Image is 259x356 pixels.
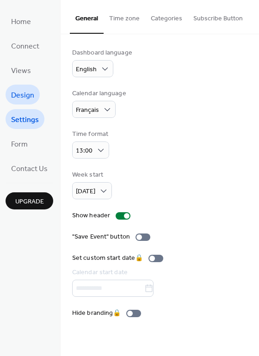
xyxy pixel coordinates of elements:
a: Home [6,11,37,31]
span: Home [11,15,31,29]
span: Form [11,137,28,152]
div: Dashboard language [72,48,132,58]
a: Contact Us [6,158,53,178]
a: Design [6,85,40,104]
span: Connect [11,39,39,54]
div: Week start [72,170,110,180]
div: Time format [72,129,108,139]
div: Calendar language [72,89,126,98]
span: English [76,63,97,76]
div: "Save Event" button [72,232,130,242]
span: Français [76,104,99,117]
span: Design [11,88,34,103]
a: Settings [6,109,44,129]
a: Views [6,60,37,80]
span: [DATE] [76,185,95,198]
span: 13:00 [76,145,92,157]
a: Form [6,134,33,153]
button: Upgrade [6,192,53,209]
span: Contact Us [11,162,48,176]
span: Settings [11,113,39,127]
div: Show header [72,211,110,221]
span: Upgrade [15,197,44,207]
a: Connect [6,36,45,55]
span: Views [11,64,31,78]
